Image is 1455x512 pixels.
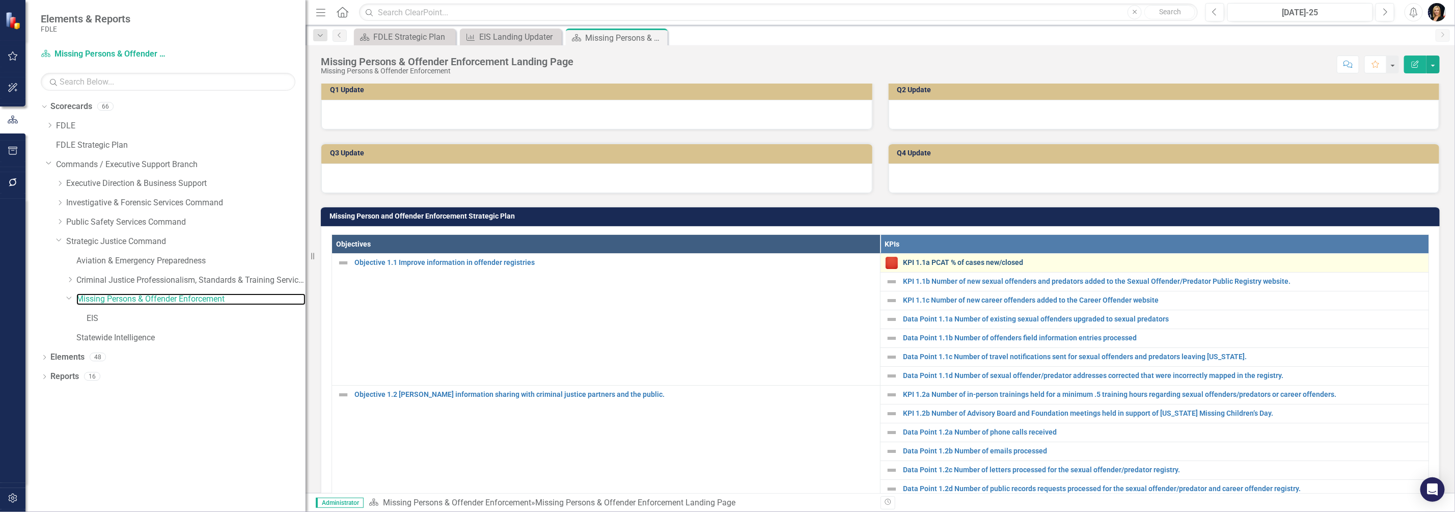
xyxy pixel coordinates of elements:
[50,352,85,363] a: Elements
[330,212,1435,220] h3: Missing Person and Offender Enforcement Strategic Plan
[903,278,1423,285] a: KPI 1.1b Number of new sexual offenders and predators added to the Sexual Offender/Predator Publi...
[354,259,875,266] a: Objective 1.1 Improve information in offender registries
[903,391,1423,398] a: KPI 1.2a Number of in-person trainings held for a minimum .5 training hours regarding sexual offe...
[881,329,1429,347] td: Double-Click to Edit Right Click for Context Menu
[903,447,1423,455] a: Data Point 1.2b Number of emails processed
[76,275,306,286] a: Criminal Justice Professionalism, Standards & Training Services
[479,31,559,43] div: EIS Landing Updater
[881,461,1429,479] td: Double-Click to Edit Right Click for Context Menu
[881,291,1429,310] td: Double-Click to Edit Right Click for Context Menu
[886,257,898,269] img: Reviewing for Improvement
[41,73,295,91] input: Search Below...
[886,370,898,382] img: Not Defined
[881,366,1429,385] td: Double-Click to Edit Right Click for Context Menu
[41,13,130,25] span: Elements & Reports
[903,466,1423,474] a: Data Point 1.2c Number of letters processed for the sexual offender/predator registry.
[1428,3,1446,21] img: Heather Pence
[886,351,898,363] img: Not Defined
[50,371,79,383] a: Reports
[87,313,306,325] a: EIS
[76,255,306,267] a: Aviation & Emergency Preparedness
[903,485,1423,493] a: Data Point 1.2d Number of public records requests processed for the sexual offender/predator and ...
[1227,3,1373,21] button: [DATE]-25
[354,391,875,398] a: Objective 1.2 [PERSON_NAME] information sharing with criminal justice partners and the public.
[66,236,306,248] a: Strategic Justice Command
[881,385,1429,404] td: Double-Click to Edit Right Click for Context Menu
[881,404,1429,423] td: Double-Click to Edit Right Click for Context Menu
[56,159,306,171] a: Commands / Executive Support Branch
[97,102,114,111] div: 66
[84,372,100,381] div: 16
[1420,477,1445,502] div: Open Intercom Messenger
[881,442,1429,461] td: Double-Click to Edit Right Click for Context Menu
[903,428,1423,436] a: Data Point 1.2a Number of phone calls received
[373,31,453,43] div: FDLE Strategic Plan
[886,313,898,326] img: Not Defined
[897,86,1435,94] h3: Q2 Update
[321,67,573,75] div: Missing Persons & Offender Enforcement
[886,445,898,457] img: Not Defined
[903,297,1423,304] a: KPI 1.1c Number of new career offenders added to the Career Offender website
[881,423,1429,442] td: Double-Click to Edit Right Click for Context Menu
[903,353,1423,361] a: Data Point 1.1c Number of travel notifications sent for sexual offenders and predators leaving [U...
[332,253,881,385] td: Double-Click to Edit Right Click for Context Menu
[1159,8,1181,16] span: Search
[316,498,364,508] span: Administrator
[881,310,1429,329] td: Double-Click to Edit Right Click for Context Menu
[66,178,306,190] a: Executive Direction & Business Support
[66,197,306,209] a: Investigative & Forensic Services Command
[356,31,453,43] a: FDLE Strategic Plan
[886,464,898,476] img: Not Defined
[41,25,130,33] small: FDLE
[585,32,665,44] div: Missing Persons & Offender Enforcement Landing Page
[886,276,898,288] img: Not Defined
[886,426,898,439] img: Not Defined
[903,334,1423,342] a: Data Point 1.1b Number of offenders field information entries processed
[41,48,168,60] a: Missing Persons & Offender Enforcement
[76,293,306,305] a: Missing Persons & Offender Enforcement
[903,372,1423,380] a: Data Point 1.1d Number of sexual offender/predator addresses corrected that were incorrectly mapp...
[337,389,349,401] img: Not Defined
[897,149,1435,157] h3: Q4 Update
[56,140,306,151] a: FDLE Strategic Plan
[330,86,867,94] h3: Q1 Update
[66,217,306,228] a: Public Safety Services Command
[462,31,559,43] a: EIS Landing Updater
[903,259,1423,266] a: KPI 1.1a PCAT % of cases new/closed
[337,257,349,269] img: Not Defined
[886,294,898,307] img: Not Defined
[881,479,1429,498] td: Double-Click to Edit Right Click for Context Menu
[886,483,898,495] img: Not Defined
[886,389,898,401] img: Not Defined
[332,385,881,498] td: Double-Click to Edit Right Click for Context Menu
[903,410,1423,417] a: KPI 1.2b Number of Advisory Board and Foundation meetings held in support of [US_STATE] Missing C...
[359,4,1198,21] input: Search ClearPoint...
[881,253,1429,272] td: Double-Click to Edit Right Click for Context Menu
[886,332,898,344] img: Not Defined
[383,498,531,507] a: Missing Persons & Offender Enforcement
[881,347,1429,366] td: Double-Click to Edit Right Click for Context Menu
[50,101,92,113] a: Scorecards
[535,498,735,507] div: Missing Persons & Offender Enforcement Landing Page
[903,315,1423,323] a: Data Point 1.1a Number of existing sexual offenders upgraded to sexual predators
[1144,5,1195,19] button: Search
[321,56,573,67] div: Missing Persons & Offender Enforcement Landing Page
[56,120,306,132] a: FDLE
[1231,7,1369,19] div: [DATE]-25
[369,497,873,509] div: »
[76,332,306,344] a: Statewide Intelligence
[330,149,867,157] h3: Q3 Update
[886,408,898,420] img: Not Defined
[90,353,106,362] div: 48
[5,12,23,30] img: ClearPoint Strategy
[881,272,1429,291] td: Double-Click to Edit Right Click for Context Menu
